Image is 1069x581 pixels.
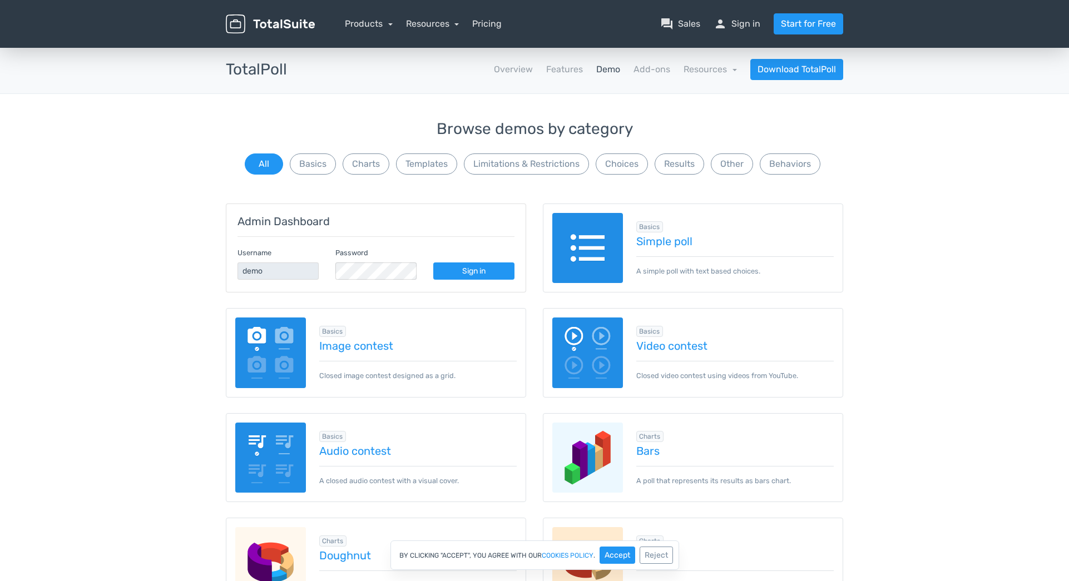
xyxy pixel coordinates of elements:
[660,17,700,31] a: question_answerSales
[494,63,533,76] a: Overview
[319,361,517,381] p: Closed image contest designed as a grid.
[235,317,306,388] img: image-poll.png.webp
[684,64,737,75] a: Resources
[226,14,315,34] img: TotalSuite for WordPress
[226,121,843,138] h3: Browse demos by category
[552,317,623,388] img: video-poll.png.webp
[319,340,517,352] a: Image contest
[472,17,502,31] a: Pricing
[245,153,283,175] button: All
[655,153,704,175] button: Results
[235,423,306,493] img: audio-poll.png.webp
[345,18,393,29] a: Products
[634,63,670,76] a: Add-ons
[226,61,287,78] h3: TotalPoll
[319,466,517,486] p: A closed audio contest with a visual cover.
[636,361,834,381] p: Closed video contest using videos from YouTube.
[636,221,664,232] span: Browse all in Basics
[290,153,336,175] button: Basics
[640,547,673,564] button: Reject
[319,326,347,337] span: Browse all in Basics
[542,552,593,559] a: cookies policy
[636,256,834,276] p: A simple poll with text based choices.
[600,547,635,564] button: Accept
[596,153,648,175] button: Choices
[750,59,843,80] a: Download TotalPoll
[636,466,834,486] p: A poll that represents its results as bars chart.
[335,247,368,258] label: Password
[774,13,843,34] a: Start for Free
[237,247,271,258] label: Username
[636,326,664,337] span: Browse all in Basics
[319,445,517,457] a: Audio contest
[636,535,664,547] span: Browse all in Charts
[319,431,347,442] span: Browse all in Basics
[760,153,820,175] button: Behaviors
[714,17,760,31] a: personSign in
[390,540,679,570] div: By clicking "Accept", you agree with our .
[711,153,753,175] button: Other
[464,153,589,175] button: Limitations & Restrictions
[596,63,620,76] a: Demo
[660,17,674,31] span: question_answer
[552,213,623,284] img: text-poll.png.webp
[636,431,664,442] span: Browse all in Charts
[396,153,457,175] button: Templates
[546,63,583,76] a: Features
[237,215,514,227] h5: Admin Dashboard
[636,340,834,352] a: Video contest
[319,535,347,547] span: Browse all in Charts
[343,153,389,175] button: Charts
[636,235,834,247] a: Simple poll
[406,18,459,29] a: Resources
[714,17,727,31] span: person
[552,423,623,493] img: charts-bars.png.webp
[433,262,514,280] a: Sign in
[636,445,834,457] a: Bars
